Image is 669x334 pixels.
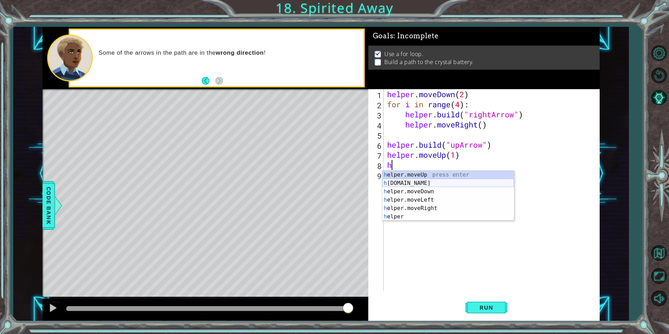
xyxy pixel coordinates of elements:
button: AI Hint [649,88,669,108]
button: Back [202,77,215,85]
div: 9 [370,171,384,181]
p: Some of the arrows in the path are in the ! [99,49,359,57]
button: Mute [649,288,669,308]
span: Goals [373,32,439,40]
img: Check mark for checkbox [375,50,382,56]
div: 7 [370,151,384,161]
div: 1 [370,90,384,100]
button: Ctrl + P: Play [46,302,60,316]
button: Back to Map [649,243,669,263]
a: Back to Map [649,242,669,265]
p: Use a for loop. [384,50,423,58]
div: 8 [370,161,384,171]
div: 6 [370,141,384,151]
span: Code Bank [43,184,54,227]
span: : Incomplete [393,32,438,40]
button: Next [215,77,223,85]
button: Shift+Enter: Run current code. [466,296,507,319]
strong: wrong direction [216,49,264,56]
div: Level Map [43,89,364,294]
span: Run [472,304,500,311]
button: Level Options [649,43,669,63]
div: 3 [370,110,384,121]
div: 4 [370,121,384,131]
div: 5 [370,131,384,141]
div: 2 [370,100,384,110]
button: Maximize Browser [649,266,669,286]
p: Build a path to the crystal battery. [384,58,474,66]
button: Restart Level [649,65,669,86]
